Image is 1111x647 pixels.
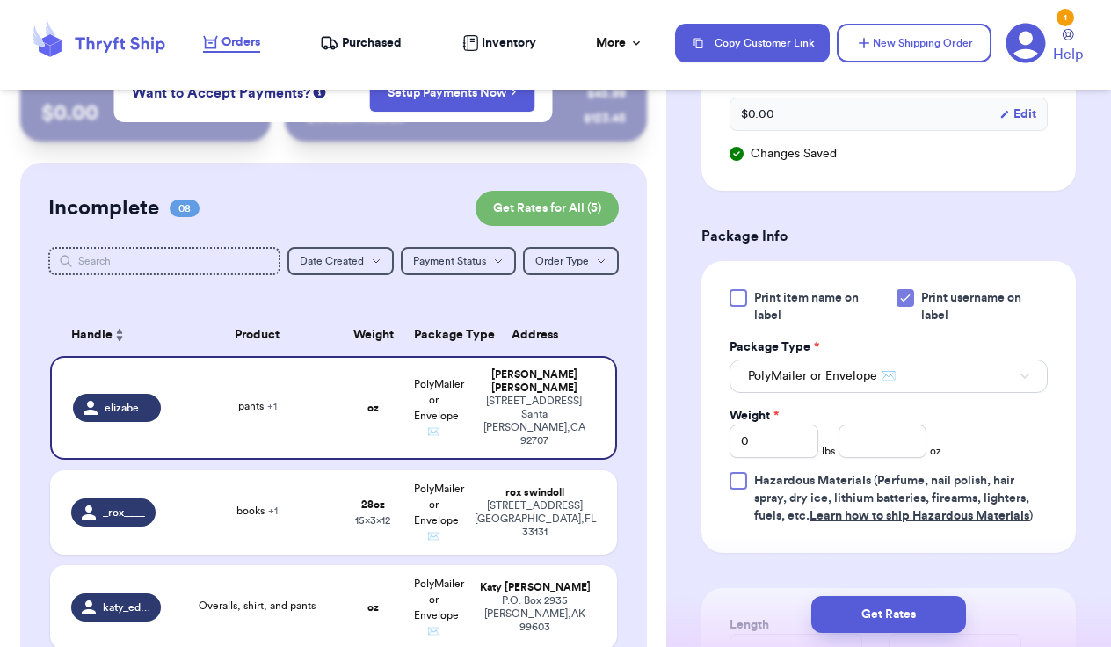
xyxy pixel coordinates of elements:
button: Payment Status [401,247,516,275]
span: Inventory [482,34,536,52]
div: $ 123.45 [584,110,626,127]
span: Orders [221,33,260,51]
span: 08 [170,200,200,217]
span: books [236,505,278,516]
div: $ 45.99 [587,85,626,103]
button: New Shipping Order [837,24,991,62]
th: Product [171,314,342,356]
a: 1 [1006,23,1046,63]
th: Weight [343,314,403,356]
div: Katy [PERSON_NAME] [475,581,595,594]
span: Hazardous Materials [754,475,871,487]
span: Print item name on label [754,289,885,324]
div: P.O. Box 2935 [PERSON_NAME] , AK 99603 [475,594,595,634]
a: Orders [203,33,260,53]
button: Copy Customer Link [675,24,830,62]
strong: oz [367,403,379,413]
span: PolyMailer or Envelope ✉️ [414,578,464,636]
p: $ 0.00 [41,99,250,127]
a: Setup Payments Now [388,84,517,102]
button: Sort ascending [113,324,127,345]
button: Setup Payments Now [369,75,535,112]
button: PolyMailer or Envelope ✉️ [730,360,1048,393]
input: Search [48,247,280,275]
span: Want to Accept Payments? [132,83,310,104]
span: Purchased [342,34,402,52]
a: Inventory [462,34,536,52]
span: PolyMailer or Envelope ✉️ [748,367,896,385]
span: $ 0.00 [741,105,774,123]
span: pants [238,401,277,411]
span: Handle [71,326,113,345]
span: Payment Status [413,256,486,266]
a: Learn how to ship Hazardous Materials [810,510,1029,522]
button: Date Created [287,247,394,275]
span: _rox____ [103,505,145,520]
span: PolyMailer or Envelope ✉️ [414,379,464,437]
span: + 1 [267,401,277,411]
span: katy_edens [103,600,151,614]
div: More [596,34,643,52]
a: Purchased [320,34,402,52]
button: Get Rates for All (5) [476,191,619,226]
th: Address [464,314,616,356]
span: Date Created [300,256,364,266]
span: oz [930,444,941,458]
th: Package Type [403,314,464,356]
div: 1 [1057,9,1074,26]
span: Order Type [535,256,589,266]
button: Order Type [523,247,619,275]
span: PolyMailer or Envelope ✉️ [414,483,464,542]
button: Get Rates [811,596,966,633]
div: [STREET_ADDRESS] Santa [PERSON_NAME] , CA 92707 [475,395,593,447]
div: [PERSON_NAME] [PERSON_NAME] [475,368,593,395]
span: lbs [822,444,835,458]
h3: Package Info [701,226,1076,247]
span: Changes Saved [751,145,837,163]
a: Help [1053,29,1083,65]
h2: Incomplete [48,194,159,222]
strong: 28 oz [361,499,385,510]
strong: oz [367,602,379,613]
div: rox swindoll [475,486,595,499]
div: [STREET_ADDRESS] [GEOGRAPHIC_DATA] , FL 33131 [475,499,595,539]
span: Help [1053,44,1083,65]
span: (Perfume, nail polish, hair spray, dry ice, lithium batteries, firearms, lighters, fuels, etc. ) [754,475,1033,522]
label: Weight [730,407,779,425]
span: elizabethrenee7_ [105,401,151,415]
span: 15 x 3 x 12 [355,515,390,526]
span: + 1 [268,505,278,516]
span: Print username on label [921,289,1048,324]
label: Package Type [730,338,819,356]
span: Overalls, shirt, and pants [199,600,316,611]
button: Edit [999,105,1036,123]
